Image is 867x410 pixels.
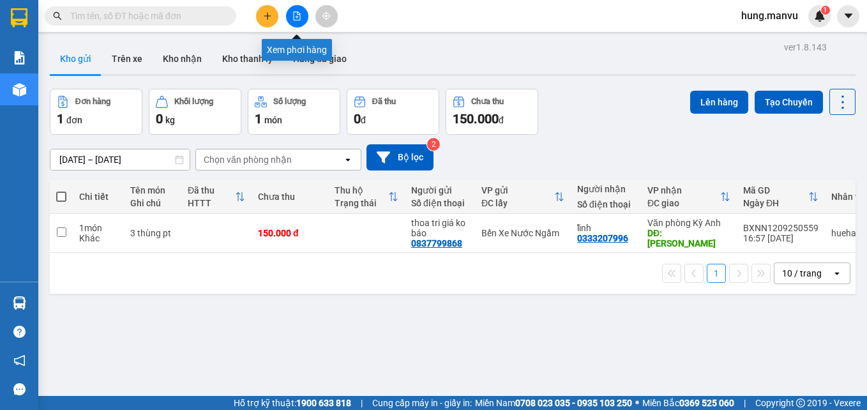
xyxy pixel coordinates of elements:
div: 10 / trang [782,267,822,280]
span: 0 [156,111,163,126]
span: caret-down [843,10,854,22]
span: đ [361,115,366,125]
strong: 0369 525 060 [679,398,734,408]
div: Đơn hàng [75,97,110,106]
button: Kho gửi [50,43,102,74]
div: ver 1.8.143 [784,40,827,54]
span: plus [263,11,272,20]
div: HTTT [188,198,235,208]
span: kg [165,115,175,125]
div: 16:57 [DATE] [743,233,818,243]
strong: 1900 633 818 [296,398,351,408]
strong: 0708 023 035 - 0935 103 250 [515,398,632,408]
th: Toggle SortBy [475,180,571,214]
button: plus [256,5,278,27]
span: Hỗ trợ kỹ thuật: [234,396,351,410]
span: file-add [292,11,301,20]
th: Toggle SortBy [328,180,405,214]
button: Tạo Chuyến [755,91,823,114]
div: 150.000 đ [258,228,322,238]
div: Người gửi [411,185,469,195]
div: BXNN1209250559 [743,223,818,233]
div: thoa tri giá ko báo [411,218,469,238]
div: VP nhận [647,185,720,195]
sup: 2 [427,138,440,151]
div: Tên món [130,185,175,195]
img: logo-vxr [11,8,27,27]
button: Kho nhận [153,43,212,74]
div: Số điện thoại [411,198,469,208]
span: | [744,396,746,410]
button: Lên hàng [690,91,748,114]
span: 1 [57,111,64,126]
span: Cung cấp máy in - giấy in: [372,396,472,410]
span: món [264,115,282,125]
div: Ngày ĐH [743,198,808,208]
div: Ghi chú [130,198,175,208]
span: đ [499,115,504,125]
img: warehouse-icon [13,83,26,96]
img: icon-new-feature [814,10,826,22]
span: question-circle [13,326,26,338]
div: Người nhận [577,184,635,194]
img: solution-icon [13,51,26,65]
div: Đã thu [188,185,235,195]
span: | [361,396,363,410]
span: aim [322,11,331,20]
div: Khối lượng [174,97,213,106]
span: ⚪️ [635,400,639,406]
span: notification [13,354,26,367]
div: Chưa thu [471,97,504,106]
th: Toggle SortBy [641,180,737,214]
button: Đã thu0đ [347,89,439,135]
img: warehouse-icon [13,296,26,310]
span: 1 [255,111,262,126]
svg: open [343,155,353,165]
span: hung.manvu [731,8,808,24]
button: Bộ lọc [366,144,433,171]
span: 0 [354,111,361,126]
button: Trên xe [102,43,153,74]
sup: 1 [821,6,830,15]
button: file-add [286,5,308,27]
span: đơn [66,115,82,125]
div: Mã GD [743,185,808,195]
div: 0333207996 [577,233,628,243]
div: 3 thùng pt [130,228,175,238]
span: 1 [823,6,827,15]
button: Kho thanh lý [212,43,283,74]
div: Chọn văn phòng nhận [204,153,292,166]
span: copyright [796,399,805,407]
button: Chưa thu150.000đ [446,89,538,135]
input: Select a date range. [50,149,190,170]
button: caret-down [837,5,859,27]
div: 0837799868 [411,238,462,248]
button: Số lượng1món [248,89,340,135]
div: VP gửi [481,185,554,195]
div: Chi tiết [79,192,117,202]
button: Đơn hàng1đơn [50,89,142,135]
button: Khối lượng0kg [149,89,241,135]
div: lĩnh [577,223,635,233]
svg: open [832,268,842,278]
button: aim [315,5,338,27]
div: ĐC giao [647,198,720,208]
span: Miền Bắc [642,396,734,410]
div: Thu hộ [335,185,388,195]
input: Tìm tên, số ĐT hoặc mã đơn [70,9,221,23]
div: Trạng thái [335,198,388,208]
span: 150.000 [453,111,499,126]
div: DĐ: k thịnh [647,228,730,248]
button: 1 [707,264,726,283]
div: Xem phơi hàng [262,39,332,61]
div: Số điện thoại [577,199,635,209]
div: Bến Xe Nước Ngầm [481,228,564,238]
div: Khác [79,233,117,243]
span: search [53,11,62,20]
div: ĐC lấy [481,198,554,208]
div: Văn phòng Kỳ Anh [647,218,730,228]
span: Miền Nam [475,396,632,410]
div: Đã thu [372,97,396,106]
span: message [13,383,26,395]
div: 1 món [79,223,117,233]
